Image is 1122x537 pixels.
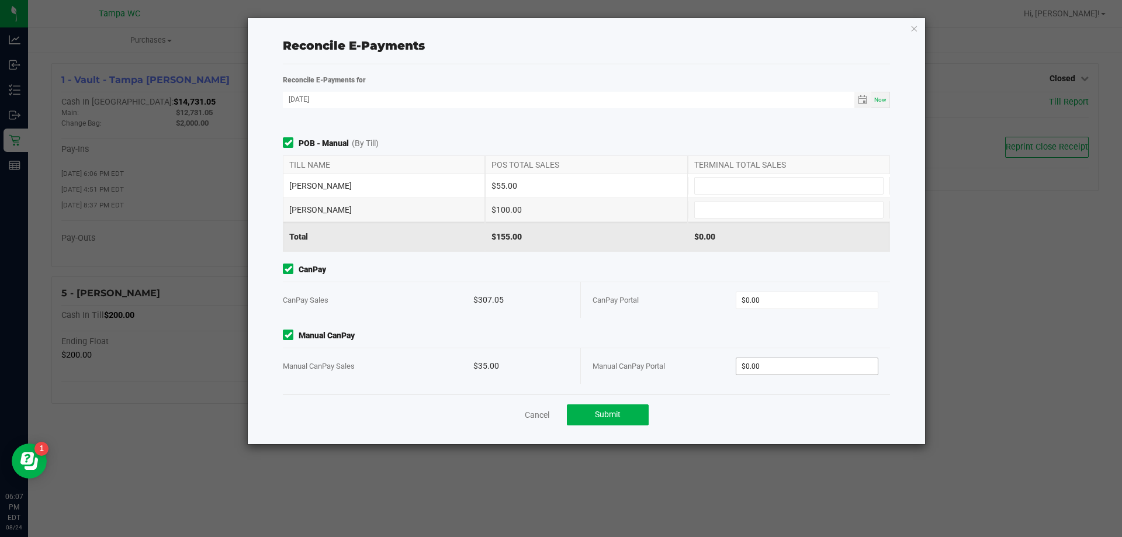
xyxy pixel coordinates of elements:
span: Manual CanPay Portal [593,362,665,370]
div: TILL NAME [283,156,485,174]
div: $55.00 [485,174,687,198]
span: Submit [595,410,621,419]
button: Submit [567,404,649,425]
span: Manual CanPay Sales [283,362,355,370]
span: Now [874,96,886,103]
strong: CanPay [299,264,326,276]
div: Total [283,222,485,251]
a: Cancel [525,409,549,421]
div: [PERSON_NAME] [283,198,485,221]
div: POS TOTAL SALES [485,156,687,174]
div: TERMINAL TOTAL SALES [688,156,890,174]
strong: Reconcile E-Payments for [283,76,366,84]
div: $35.00 [473,348,569,384]
iframe: Resource center [12,444,47,479]
strong: POB - Manual [299,137,349,150]
span: CanPay Portal [593,296,639,304]
div: [PERSON_NAME] [283,174,485,198]
div: $307.05 [473,282,569,318]
form-toggle: Include in reconciliation [283,137,299,150]
input: Date [283,92,854,106]
div: Reconcile E-Payments [283,37,890,54]
div: $155.00 [485,222,687,251]
span: Toggle calendar [854,92,871,108]
div: $100.00 [485,198,687,221]
span: (By Till) [352,137,379,150]
iframe: Resource center unread badge [34,442,49,456]
form-toggle: Include in reconciliation [283,330,299,342]
strong: Manual CanPay [299,330,355,342]
form-toggle: Include in reconciliation [283,264,299,276]
span: CanPay Sales [283,296,328,304]
div: $0.00 [688,222,890,251]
